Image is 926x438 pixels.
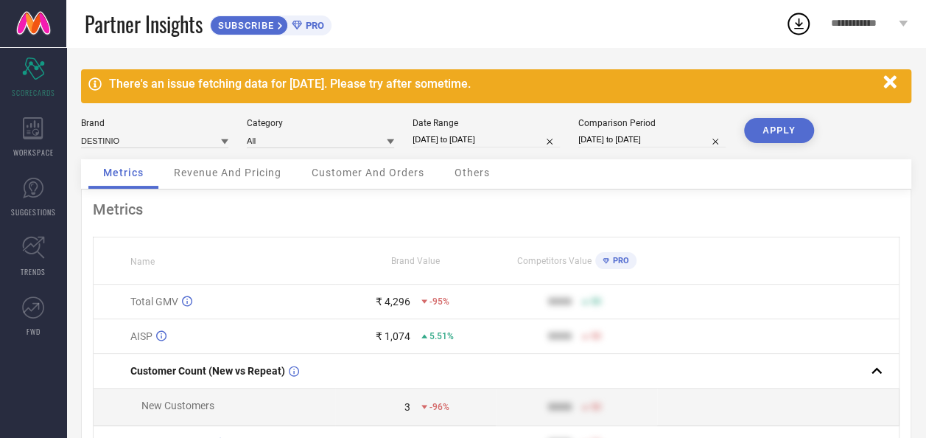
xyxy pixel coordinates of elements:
span: Brand Value [391,256,440,266]
div: 9999 [547,401,571,413]
span: 50 [590,331,600,341]
span: PRO [609,256,629,265]
span: Others [455,167,490,178]
div: ₹ 4,296 [376,296,410,307]
div: Date Range [413,118,560,128]
div: 9999 [547,330,571,342]
span: SCORECARDS [12,87,55,98]
div: ₹ 1,074 [376,330,410,342]
span: New Customers [141,400,214,411]
span: 5.51% [429,331,454,341]
span: Name [130,257,155,267]
div: Brand [81,118,228,128]
input: Select date range [413,132,560,147]
div: Comparison Period [578,118,726,128]
div: Metrics [93,201,899,218]
span: Total GMV [130,296,178,307]
span: Competitors Value [517,256,592,266]
span: AISP [130,330,152,342]
span: 50 [590,296,600,307]
div: 9999 [547,296,571,307]
span: PRO [302,20,324,31]
span: Metrics [103,167,144,178]
input: Select comparison period [578,132,726,147]
div: 3 [404,401,410,413]
span: Customer And Orders [312,167,424,178]
div: There's an issue fetching data for [DATE]. Please try after sometime. [109,77,876,91]
span: SUGGESTIONS [11,206,56,218]
span: 50 [590,402,600,412]
a: SUBSCRIBEPRO [210,12,332,35]
span: -95% [429,296,449,307]
span: TRENDS [21,266,46,277]
span: Partner Insights [85,9,203,39]
span: Customer Count (New vs Repeat) [130,365,285,377]
span: Revenue And Pricing [174,167,281,178]
span: FWD [27,326,41,337]
span: WORKSPACE [13,147,54,158]
button: APPLY [744,118,814,143]
div: Category [247,118,394,128]
span: SUBSCRIBE [211,20,278,31]
span: -96% [429,402,449,412]
div: Open download list [785,10,812,37]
